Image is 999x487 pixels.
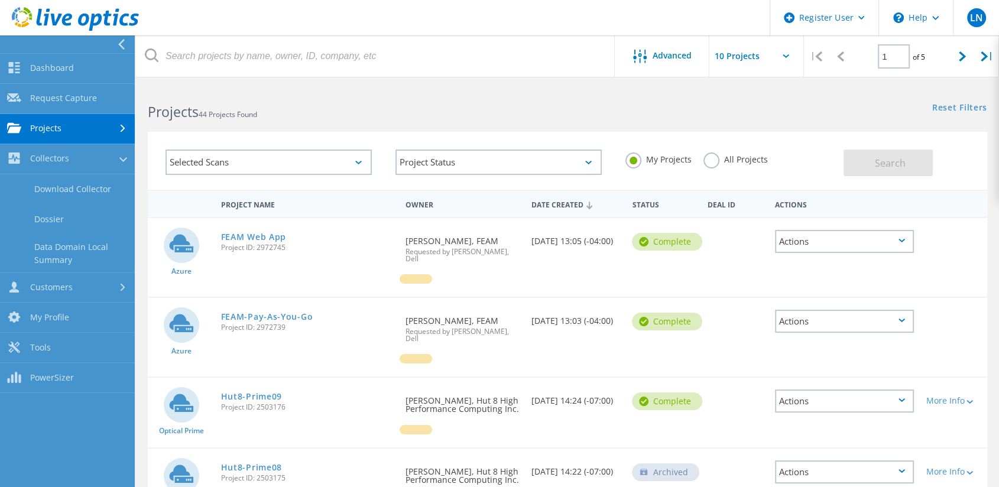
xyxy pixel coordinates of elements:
[171,268,192,275] span: Azure
[526,218,626,257] div: [DATE] 13:05 (-04:00)
[526,193,626,215] div: Date Created
[395,150,602,175] div: Project Status
[221,475,394,482] span: Project ID: 2503175
[769,193,920,215] div: Actions
[215,193,400,215] div: Project Name
[775,310,914,333] div: Actions
[400,378,526,425] div: [PERSON_NAME], Hut 8 High Performance Computing Inc.
[221,392,282,401] a: Hut8-Prime09
[221,313,313,321] a: FEAM-Pay-As-You-Go
[136,35,615,77] input: Search projects by name, owner, ID, company, etc
[932,103,987,113] a: Reset Filters
[913,52,925,62] span: of 5
[400,218,526,274] div: [PERSON_NAME], FEAM
[400,193,526,215] div: Owner
[632,463,699,481] div: Archived
[975,35,999,77] div: |
[626,193,702,215] div: Status
[625,152,692,164] label: My Projects
[526,298,626,337] div: [DATE] 13:03 (-04:00)
[199,109,257,119] span: 44 Projects Found
[969,13,982,22] span: LN
[148,102,199,121] b: Projects
[406,328,520,342] span: Requested by [PERSON_NAME], Dell
[632,313,702,330] div: Complete
[926,397,981,405] div: More Info
[166,150,372,175] div: Selected Scans
[653,51,692,60] span: Advanced
[775,389,914,413] div: Actions
[221,324,394,331] span: Project ID: 2972739
[804,35,828,77] div: |
[406,248,520,262] span: Requested by [PERSON_NAME], Dell
[844,150,933,176] button: Search
[703,152,768,164] label: All Projects
[775,230,914,253] div: Actions
[632,233,702,251] div: Complete
[171,348,192,355] span: Azure
[702,193,769,215] div: Deal Id
[893,12,904,23] svg: \n
[632,392,702,410] div: Complete
[159,427,204,434] span: Optical Prime
[221,233,286,241] a: FEAM Web App
[775,460,914,483] div: Actions
[526,378,626,417] div: [DATE] 14:24 (-07:00)
[221,463,282,472] a: Hut8-Prime08
[221,404,394,411] span: Project ID: 2503176
[221,244,394,251] span: Project ID: 2972745
[12,25,139,33] a: Live Optics Dashboard
[400,298,526,354] div: [PERSON_NAME], FEAM
[926,467,981,476] div: More Info
[875,157,906,170] span: Search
